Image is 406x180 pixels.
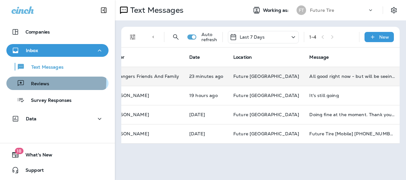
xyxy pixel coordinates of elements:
[6,164,109,176] button: Support
[233,112,299,117] span: Future [GEOGRAPHIC_DATA]
[25,81,49,87] p: Reviews
[233,73,299,79] span: Future [GEOGRAPHIC_DATA]
[25,64,64,71] p: Text Messages
[388,4,400,16] button: Settings
[379,34,389,40] p: New
[26,48,38,53] p: Inbox
[6,112,109,125] button: Data
[189,112,223,117] p: Sep 10, 2025 10:51 AM
[310,8,335,13] p: Future Tire
[309,74,395,79] div: All good right now - but will be seeing you soon
[6,44,109,57] button: Inbox
[201,32,217,42] p: Auto refresh
[109,93,149,98] p: [PERSON_NAME]
[128,5,184,15] p: Text Messages
[297,5,306,15] div: FT
[240,34,265,40] p: Last 7 Days
[6,26,109,38] button: Companies
[309,34,316,40] div: 1 - 4
[6,77,109,90] button: Reviews
[233,54,252,60] span: Location
[233,131,299,137] span: Future [GEOGRAPHIC_DATA]
[6,60,109,73] button: Text Messages
[15,148,23,154] span: 18
[25,98,71,104] p: Survey Responses
[109,74,179,79] p: Az Rangers Friends And Family
[189,93,223,98] p: Sep 11, 2025 01:27 PM
[19,168,44,175] span: Support
[169,31,182,43] button: Search Messages
[233,93,299,98] span: Future [GEOGRAPHIC_DATA]
[263,8,290,13] span: Working as:
[309,54,329,60] span: Message
[309,93,395,98] div: It's still going
[189,54,200,60] span: Date
[6,148,109,161] button: 18What's New
[189,131,223,136] p: Sep 6, 2025 09:58 PM
[109,112,149,117] p: [PERSON_NAME]
[6,93,109,107] button: Survey Responses
[26,116,37,121] p: Data
[189,74,223,79] p: Sep 12, 2025 08:30 AM
[26,29,50,34] p: Companies
[95,4,113,17] button: Collapse Sidebar
[309,112,395,117] div: Doing fine at the moment. Thank you for the text.
[309,131,395,136] div: Future Tire [Mobile] +192823211970
[19,152,52,160] span: What's New
[126,31,139,43] button: Filters
[109,131,149,136] p: [PERSON_NAME]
